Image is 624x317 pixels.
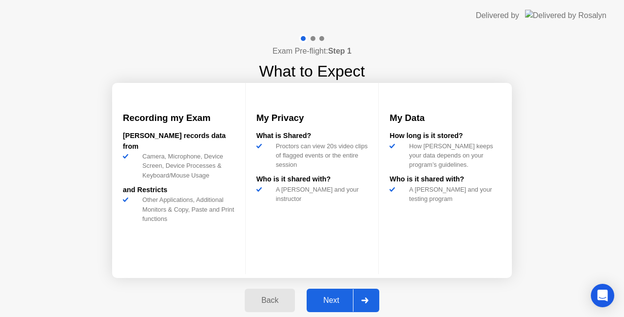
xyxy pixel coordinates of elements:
h4: Exam Pre-flight: [273,45,351,57]
button: Next [307,289,379,312]
div: [PERSON_NAME] records data from [123,131,234,152]
div: A [PERSON_NAME] and your instructor [272,185,368,203]
div: A [PERSON_NAME] and your testing program [405,185,501,203]
div: Proctors can view 20s video clips of flagged events or the entire session [272,141,368,170]
div: How [PERSON_NAME] keeps your data depends on your program’s guidelines. [405,141,501,170]
h3: Recording my Exam [123,111,234,125]
div: What is Shared? [256,131,368,141]
div: Back [248,296,292,305]
b: Step 1 [328,47,351,55]
div: Who is it shared with? [256,174,368,185]
h3: My Privacy [256,111,368,125]
div: Next [310,296,353,305]
div: Open Intercom Messenger [591,284,614,307]
div: Other Applications, Additional Monitors & Copy, Paste and Print functions [138,195,234,223]
div: Who is it shared with? [390,174,501,185]
h1: What to Expect [259,59,365,83]
div: Camera, Microphone, Device Screen, Device Processes & Keyboard/Mouse Usage [138,152,234,180]
h3: My Data [390,111,501,125]
img: Delivered by Rosalyn [525,10,606,21]
div: and Restricts [123,185,234,196]
button: Back [245,289,295,312]
div: How long is it stored? [390,131,501,141]
div: Delivered by [476,10,519,21]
